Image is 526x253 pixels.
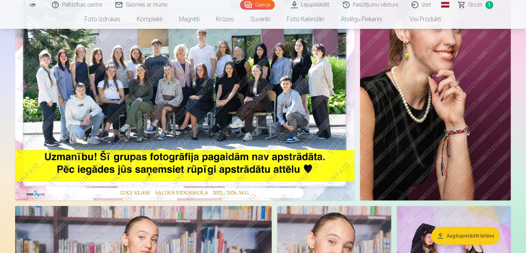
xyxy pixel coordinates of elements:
span: 1 [485,1,493,9]
a: Suvenīri [243,10,279,29]
a: Visi produkti [391,10,450,29]
span: Grozs [469,1,483,9]
a: Foto kalendāri [279,10,333,29]
button: Augšupielādēt bildes [432,227,500,245]
a: Atslēgu piekariņi [333,10,391,29]
a: Krūzes [208,10,243,29]
img: /fa1 [29,3,36,7]
a: Magnēti [171,10,208,29]
a: Komplekti [129,10,171,29]
a: Foto izdrukas [77,10,129,29]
